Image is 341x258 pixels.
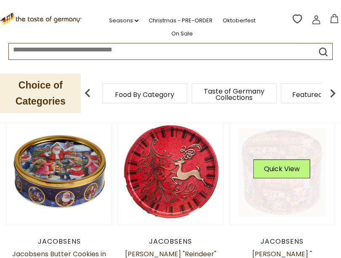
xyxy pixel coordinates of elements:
a: Seasons [109,16,139,25]
img: Jacobsens [229,120,334,225]
a: Christmas - PRE-ORDER [149,16,213,25]
img: previous arrow [79,85,96,102]
a: Food By Category [115,91,174,98]
a: Oktoberfest [223,16,256,25]
a: On Sale [171,29,193,38]
img: next arrow [324,85,341,102]
div: Jacobsens [117,237,223,246]
button: Quick View [253,159,310,178]
a: Taste of Germany Collections [200,88,268,101]
div: Jacobsens [6,237,112,246]
div: Jacobsens [229,237,335,246]
img: Jacobsens [118,120,223,225]
img: Jacobsens [7,120,112,225]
